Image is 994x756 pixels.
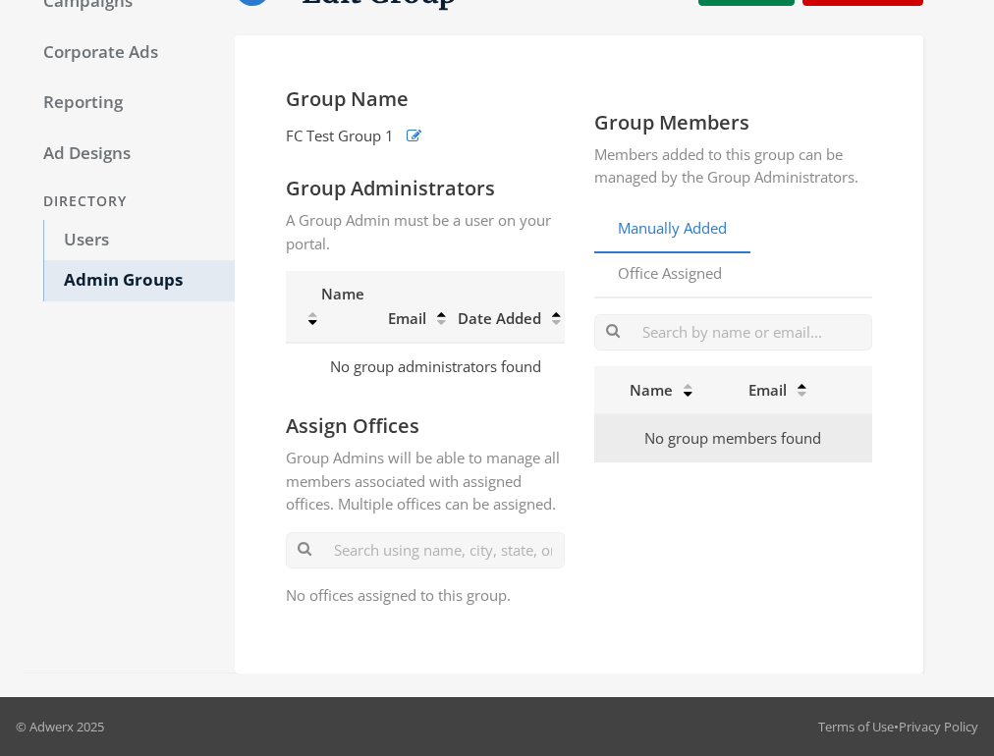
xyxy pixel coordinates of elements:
span: Date Added [458,308,541,328]
h4: Group Administrators [286,176,565,201]
a: Corporate Ads [24,32,235,74]
h4: Group Name [286,86,565,112]
span: Email [388,308,426,328]
span: Name [298,284,364,303]
a: Users [43,220,235,261]
a: Reporting [24,82,235,124]
h4: Group Members [594,110,873,135]
td: No group administrators found [286,343,584,390]
div: Directory [24,184,235,220]
input: Search by name or email... [594,314,873,351]
input: Search using name, city, state, or address to filter office list [286,532,565,568]
a: Ad Designs [24,134,235,175]
a: Terms of Use [818,718,894,735]
a: Office Assigned [594,250,745,298]
a: Manually Added [594,205,750,253]
a: Admin Groups [43,260,235,301]
td: No group members found [594,414,873,461]
p: © Adwerx 2025 [16,717,104,736]
div: • [818,717,978,736]
p: A Group Admin must be a user on your portal. [286,209,565,255]
p: No offices assigned to this group. [286,584,565,607]
p: Group Admins will be able to manage all members associated with assigned offices. Multiple office... [286,447,565,515]
p: Members added to this group can be managed by the Group Administrators. [594,143,873,189]
h4: Assign Offices [286,413,565,439]
span: Name [606,380,673,400]
span: FC Test Group 1 [286,125,394,147]
span: Email [748,380,787,400]
a: Privacy Policy [899,718,978,735]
